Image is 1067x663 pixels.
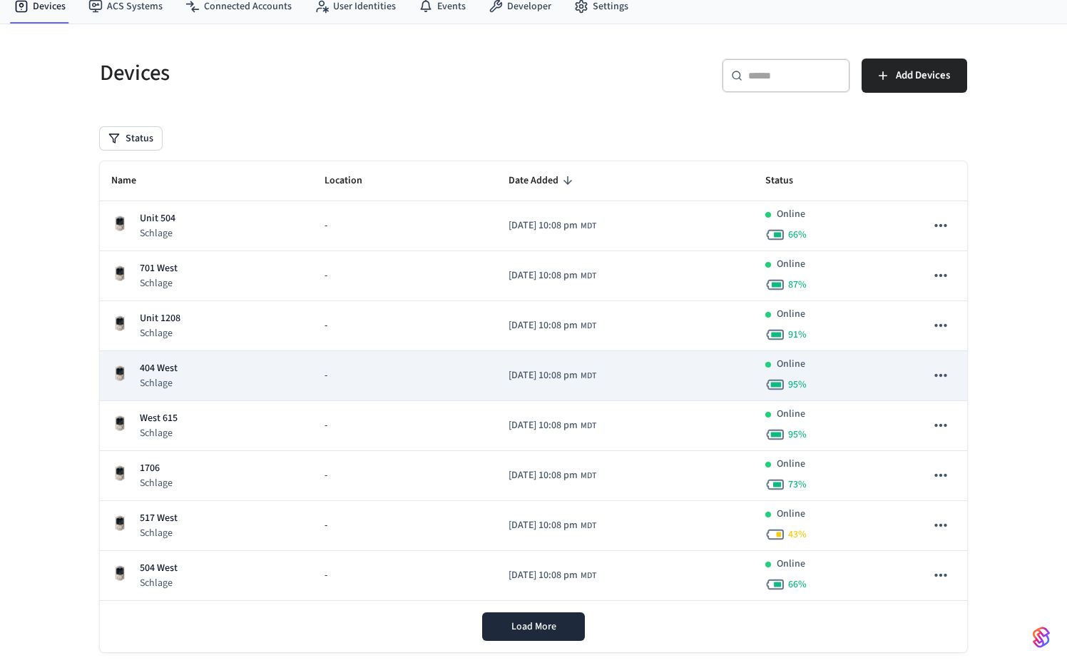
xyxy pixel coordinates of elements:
[325,268,327,283] span: -
[509,568,596,583] div: America/Edmonton
[140,426,178,440] p: Schlage
[140,211,175,226] p: Unit 504
[581,320,596,333] span: MDT
[509,518,596,533] div: America/Edmonton
[777,207,805,222] p: Online
[325,170,381,192] span: Location
[509,418,578,433] span: [DATE] 10:08 pm
[111,565,128,582] img: Schlage Sense Smart Deadbolt with Camelot Trim, Front
[581,270,596,283] span: MDT
[509,368,578,383] span: [DATE] 10:08 pm
[765,170,812,192] span: Status
[111,365,128,382] img: Schlage Sense Smart Deadbolt with Camelot Trim, Front
[788,228,807,242] span: 66 %
[1033,626,1050,649] img: SeamLogoGradient.69752ec5.svg
[509,218,596,233] div: America/Edmonton
[581,520,596,532] span: MDT
[509,568,578,583] span: [DATE] 10:08 pm
[509,468,596,483] div: America/Edmonton
[509,418,596,433] div: America/Edmonton
[777,257,805,272] p: Online
[140,311,180,326] p: Unit 1208
[896,66,950,85] span: Add Devices
[111,515,128,532] img: Schlage Sense Smart Deadbolt with Camelot Trim, Front
[581,570,596,582] span: MDT
[140,576,178,590] p: Schlage
[325,218,327,233] span: -
[325,318,327,333] span: -
[788,378,807,392] span: 95 %
[509,468,578,483] span: [DATE] 10:08 pm
[325,368,327,383] span: -
[100,161,967,601] table: sticky table
[100,127,162,150] button: Status
[511,619,556,634] span: Load More
[581,220,596,233] span: MDT
[509,318,596,333] div: America/Edmonton
[509,268,578,283] span: [DATE] 10:08 pm
[788,278,807,292] span: 87 %
[581,470,596,482] span: MDT
[788,477,807,492] span: 73 %
[788,577,807,592] span: 66 %
[509,368,596,383] div: America/Edmonton
[111,415,128,432] img: Schlage Sense Smart Deadbolt with Camelot Trim, Front
[140,376,178,390] p: Schlage
[111,315,128,332] img: Schlage Sense Smart Deadbolt with Camelot Trim, Front
[581,420,596,432] span: MDT
[788,328,807,342] span: 91 %
[140,476,173,490] p: Schlage
[788,427,807,442] span: 95 %
[509,318,578,333] span: [DATE] 10:08 pm
[140,511,178,526] p: 517 West
[788,527,807,542] span: 43 %
[140,561,178,576] p: 504 West
[777,457,805,472] p: Online
[325,568,327,583] span: -
[509,268,596,283] div: America/Edmonton
[777,557,805,572] p: Online
[862,59,967,93] button: Add Devices
[777,407,805,422] p: Online
[111,465,128,482] img: Schlage Sense Smart Deadbolt with Camelot Trim, Front
[111,215,128,232] img: Schlage Sense Smart Deadbolt with Camelot Trim, Front
[140,526,178,540] p: Schlage
[140,461,173,476] p: 1706
[140,326,180,340] p: Schlage
[509,170,577,192] span: Date Added
[140,226,175,241] p: Schlage
[581,370,596,383] span: MDT
[777,307,805,322] p: Online
[140,261,178,276] p: 701 West
[325,518,327,533] span: -
[111,170,155,192] span: Name
[140,276,178,290] p: Schlage
[777,507,805,522] p: Online
[509,218,578,233] span: [DATE] 10:08 pm
[140,361,178,376] p: 404 West
[325,418,327,433] span: -
[482,612,585,641] button: Load More
[140,411,178,426] p: West 615
[509,518,578,533] span: [DATE] 10:08 pm
[777,357,805,372] p: Online
[325,468,327,483] span: -
[100,59,525,88] h5: Devices
[111,265,128,282] img: Schlage Sense Smart Deadbolt with Camelot Trim, Front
